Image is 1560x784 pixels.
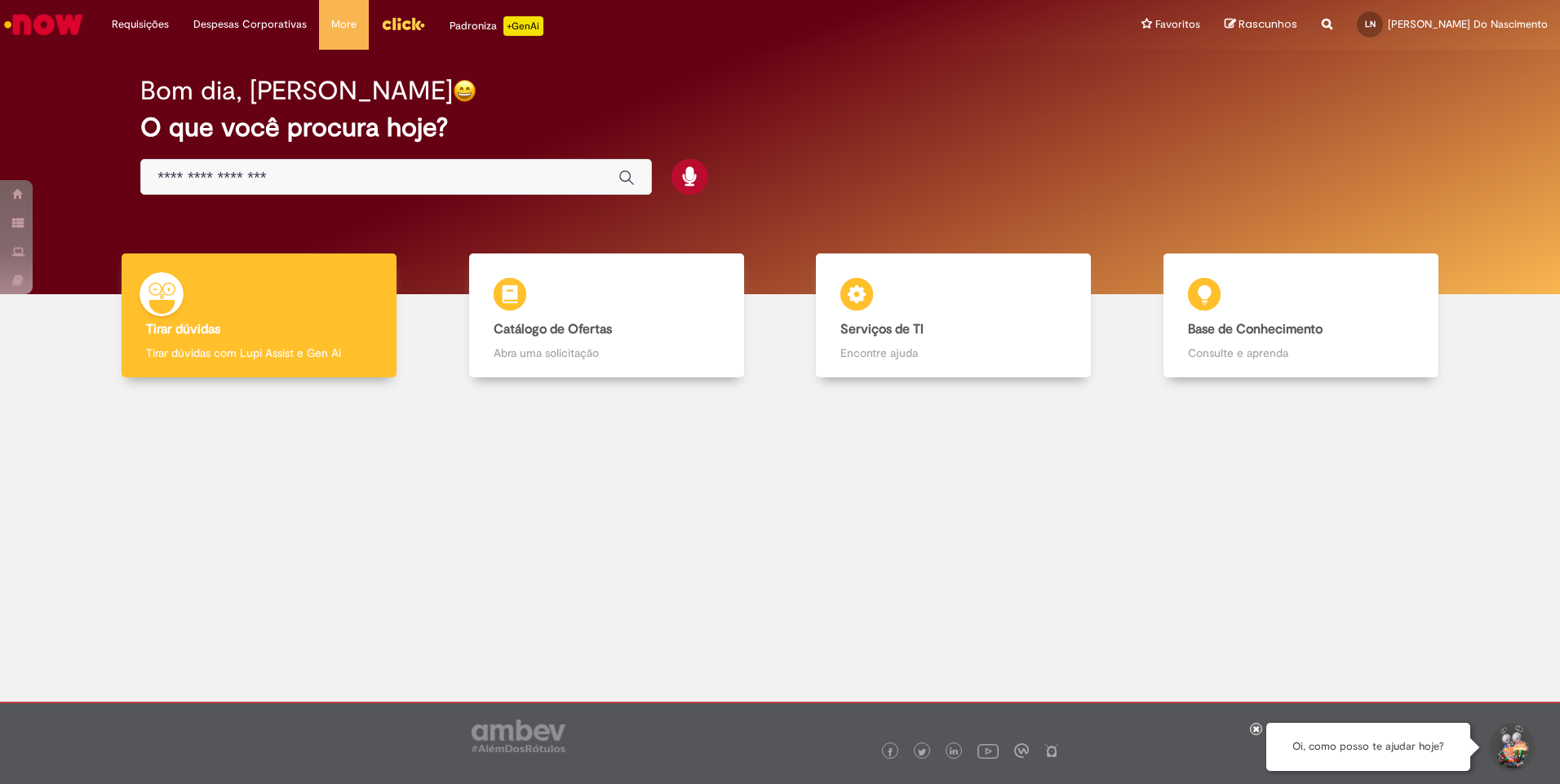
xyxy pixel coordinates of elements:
p: +GenAi [503,16,543,36]
span: Despesas Corporativas [193,16,307,33]
img: logo_footer_twitter.png [918,748,926,756]
img: logo_footer_workplace.png [1014,743,1029,758]
p: Tirar dúvidas com Lupi Assist e Gen Ai [146,345,372,361]
b: Catálogo de Ofertas [494,321,612,337]
span: Rascunhos [1239,16,1297,32]
h2: O que você procura hoje? [140,113,1420,142]
img: logo_footer_youtube.png [977,740,999,761]
b: Serviços de TI [840,321,924,337]
div: Oi, como posso te ajudar hoje? [1266,723,1470,771]
img: logo_footer_naosei.png [1044,743,1059,758]
img: logo_footer_ambev_rotulo_gray.png [472,720,565,752]
img: happy-face.png [453,79,476,103]
b: Base de Conhecimento [1188,321,1323,337]
span: [PERSON_NAME] Do Nascimento [1388,17,1548,31]
img: logo_footer_facebook.png [886,748,894,756]
b: Tirar dúvidas [146,321,220,337]
img: logo_footer_linkedin.png [950,747,958,757]
h2: Bom dia, [PERSON_NAME] [140,77,453,105]
a: Tirar dúvidas Tirar dúvidas com Lupi Assist e Gen Ai [86,253,433,378]
div: Padroniza [450,16,543,36]
span: LN [1365,19,1376,29]
p: Abra uma solicitação [494,345,720,361]
img: ServiceNow [2,8,86,41]
a: Base de Conhecimento Consulte e aprenda [1128,253,1475,378]
span: Requisições [112,16,169,33]
a: Serviços de TI Encontre ajuda [780,253,1128,378]
p: Consulte e aprenda [1188,345,1414,361]
p: Encontre ajuda [840,345,1066,361]
span: Favoritos [1155,16,1200,33]
button: Iniciar Conversa de Suporte [1487,723,1536,772]
img: click_logo_yellow_360x200.png [381,11,425,36]
a: Catálogo de Ofertas Abra uma solicitação [433,253,781,378]
a: Rascunhos [1225,17,1297,33]
span: More [331,16,357,33]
